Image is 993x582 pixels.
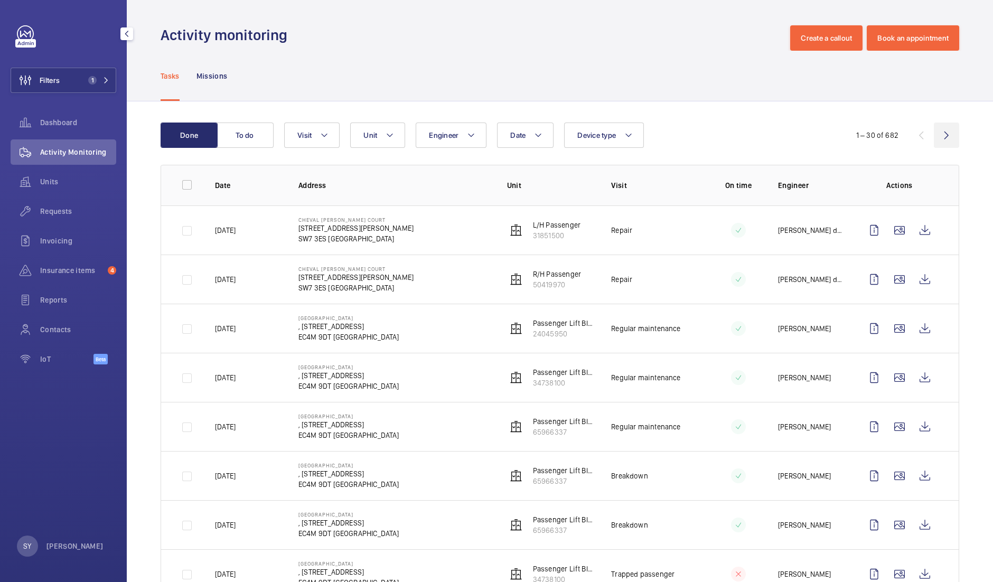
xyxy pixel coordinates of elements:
[510,224,522,237] img: elevator.svg
[790,25,863,51] button: Create a callout
[778,225,845,236] p: [PERSON_NAME] de [PERSON_NAME]
[533,328,594,339] p: 24045950
[533,564,594,574] p: Passenger Lift Block B
[298,370,399,381] p: , [STREET_ADDRESS]
[298,266,414,272] p: Cheval [PERSON_NAME] Court
[298,468,399,479] p: , [STREET_ADDRESS]
[215,372,236,383] p: [DATE]
[856,130,898,140] div: 1 – 30 of 682
[40,295,116,305] span: Reports
[298,518,399,528] p: , [STREET_ADDRESS]
[533,525,594,536] p: 65966337
[298,462,399,468] p: [GEOGRAPHIC_DATA]
[298,430,399,440] p: EC4M 9DT [GEOGRAPHIC_DATA]
[298,180,490,191] p: Address
[298,315,399,321] p: [GEOGRAPHIC_DATA]
[217,123,274,148] button: To do
[93,354,108,364] span: Beta
[108,266,116,275] span: 4
[716,180,761,191] p: On time
[778,520,831,530] p: [PERSON_NAME]
[778,274,845,285] p: [PERSON_NAME] de [PERSON_NAME]
[298,413,399,419] p: [GEOGRAPHIC_DATA]
[40,236,116,246] span: Invoicing
[533,378,594,388] p: 34738100
[778,323,831,334] p: [PERSON_NAME]
[298,233,414,244] p: SW7 3ES [GEOGRAPHIC_DATA]
[533,279,581,290] p: 50419970
[611,180,698,191] p: Visit
[284,123,340,148] button: Visit
[416,123,486,148] button: Engineer
[510,371,522,384] img: elevator.svg
[778,372,831,383] p: [PERSON_NAME]
[510,322,522,335] img: elevator.svg
[298,511,399,518] p: [GEOGRAPHIC_DATA]
[533,514,594,525] p: Passenger Lift Block C
[298,283,414,293] p: SW7 3ES [GEOGRAPHIC_DATA]
[297,131,312,139] span: Visit
[298,560,399,567] p: [GEOGRAPHIC_DATA]
[215,274,236,285] p: [DATE]
[88,76,97,85] span: 1
[40,206,116,217] span: Requests
[429,131,458,139] span: Engineer
[161,25,294,45] h1: Activity monitoring
[215,323,236,334] p: [DATE]
[298,381,399,391] p: EC4M 9DT [GEOGRAPHIC_DATA]
[298,567,399,577] p: , [STREET_ADDRESS]
[215,421,236,432] p: [DATE]
[215,180,282,191] p: Date
[298,223,414,233] p: [STREET_ADDRESS][PERSON_NAME]
[611,569,675,579] p: Trapped passenger
[363,131,377,139] span: Unit
[161,71,180,81] p: Tasks
[298,272,414,283] p: [STREET_ADDRESS][PERSON_NAME]
[611,274,632,285] p: Repair
[510,519,522,531] img: elevator.svg
[533,230,580,241] p: 31851500
[611,372,680,383] p: Regular maintenance
[510,273,522,286] img: elevator.svg
[350,123,405,148] button: Unit
[40,117,116,128] span: Dashboard
[507,180,594,191] p: Unit
[40,147,116,157] span: Activity Monitoring
[40,265,104,276] span: Insurance items
[533,318,594,328] p: Passenger Lift Block A
[533,220,580,230] p: L/H Passenger
[40,176,116,187] span: Units
[510,568,522,580] img: elevator.svg
[611,471,648,481] p: Breakdown
[577,131,616,139] span: Device type
[40,75,60,86] span: Filters
[611,421,680,432] p: Regular maintenance
[867,25,959,51] button: Book an appointment
[778,421,831,432] p: [PERSON_NAME]
[778,471,831,481] p: [PERSON_NAME]
[611,225,632,236] p: Repair
[861,180,938,191] p: Actions
[533,269,581,279] p: R/H Passenger
[298,321,399,332] p: , [STREET_ADDRESS]
[533,367,594,378] p: Passenger Lift Block B
[564,123,644,148] button: Device type
[215,471,236,481] p: [DATE]
[215,520,236,530] p: [DATE]
[298,479,399,490] p: EC4M 9DT [GEOGRAPHIC_DATA]
[778,180,845,191] p: Engineer
[23,541,31,551] p: SY
[215,569,236,579] p: [DATE]
[510,131,526,139] span: Date
[533,465,594,476] p: Passenger Lift Block C
[298,217,414,223] p: Cheval [PERSON_NAME] Court
[611,520,648,530] p: Breakdown
[778,569,831,579] p: [PERSON_NAME]
[196,71,228,81] p: Missions
[510,470,522,482] img: elevator.svg
[533,416,594,427] p: Passenger Lift Block C
[298,419,399,430] p: , [STREET_ADDRESS]
[46,541,104,551] p: [PERSON_NAME]
[40,324,116,335] span: Contacts
[533,476,594,486] p: 65966337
